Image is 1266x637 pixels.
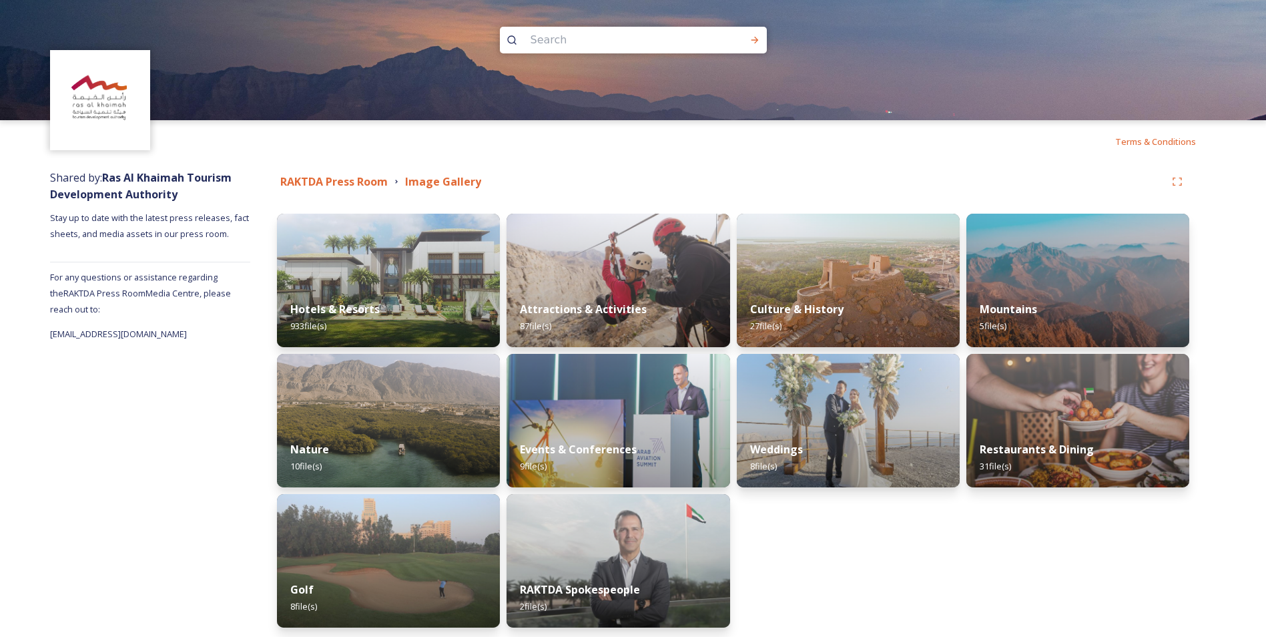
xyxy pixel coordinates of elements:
strong: Weddings [750,442,803,457]
span: Shared by: [50,170,232,202]
img: f0db2a41-4a96-4f71-8a17-3ff40b09c344.jpg [277,354,500,487]
span: 8 file(s) [290,600,317,612]
strong: Ras Al Khaimah Tourism Development Authority [50,170,232,202]
img: a622eb85-593b-49ea-86a1-be0a248398a8.jpg [277,214,500,347]
strong: Restaurants & Dining [980,442,1094,457]
strong: RAKTDA Spokespeople [520,582,640,597]
strong: Image Gallery [405,174,481,189]
span: 10 file(s) [290,460,322,472]
img: f466d538-3deb-466c-bcc7-2195f0191b25.jpg [277,494,500,628]
strong: Mountains [980,302,1037,316]
strong: Culture & History [750,302,844,316]
a: Terms & Conditions [1115,134,1216,150]
span: [EMAIL_ADDRESS][DOMAIN_NAME] [50,328,187,340]
img: c1cbaa8e-154c-4d4f-9379-c8e58e1c7ae4.jpg [737,354,960,487]
span: 933 file(s) [290,320,326,332]
img: f4b44afd-84a5-42f8-a796-2dedbf2b50eb.jpg [966,214,1189,347]
strong: Nature [290,442,329,457]
strong: Attractions & Activities [520,302,647,316]
img: d36d2355-c23c-4ad7-81c7-64b1c23550e0.jpg [966,354,1189,487]
img: 45dfe8e7-8c4f-48e3-b92b-9b2a14aeffa1.jpg [737,214,960,347]
span: 9 file(s) [520,460,547,472]
img: Logo_RAKTDA_RGB-01.png [52,52,149,149]
img: 43bc6a4b-b786-4d98-b8e1-b86026dad6a6.jpg [507,354,729,487]
input: Search [524,25,707,55]
strong: Hotels & Resorts [290,302,380,316]
span: 5 file(s) [980,320,1006,332]
strong: Golf [290,582,314,597]
span: For any questions or assistance regarding the RAKTDA Press Room Media Centre, please reach out to: [50,271,231,315]
span: Terms & Conditions [1115,136,1196,148]
span: 27 file(s) [750,320,781,332]
span: 2 file(s) [520,600,547,612]
img: 6b2c4cc9-34ae-45d0-992d-9f5eeab804f7.jpg [507,214,729,347]
strong: Events & Conferences [520,442,637,457]
span: Stay up to date with the latest press releases, fact sheets, and media assets in our press room. [50,212,251,240]
img: c31c8ceb-515d-4687-9f3e-56b1a242d210.jpg [507,494,729,628]
span: 8 file(s) [750,460,777,472]
strong: RAKTDA Press Room [280,174,388,189]
span: 31 file(s) [980,460,1011,472]
span: 87 file(s) [520,320,551,332]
